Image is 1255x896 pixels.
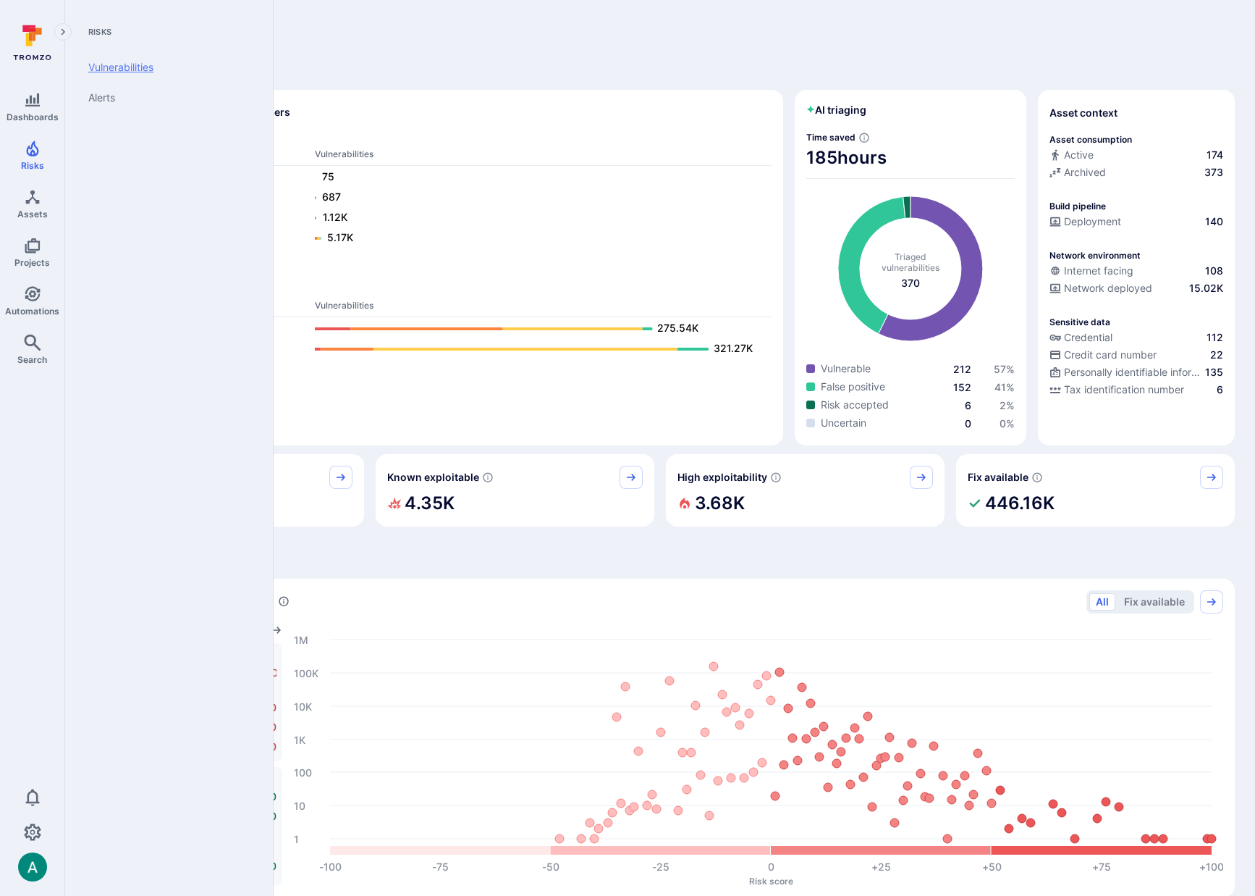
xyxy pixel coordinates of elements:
[1000,399,1015,411] span: 2 %
[1049,264,1223,281] div: Evidence that an asset is internet facing
[21,160,44,171] span: Risks
[985,489,1055,518] h2: 446.16K
[1189,281,1223,296] span: 15.02K
[85,550,1235,570] span: Prioritize
[482,472,494,483] svg: Confirmed exploitable by KEV
[1210,348,1223,362] span: 22
[714,342,753,354] text: 321.27K
[1031,472,1043,483] svg: Vulnerabilities with fix available
[821,380,885,394] span: False positive
[821,416,866,430] span: Uncertain
[7,112,59,122] span: Dashboards
[1000,399,1015,411] a: 2%
[17,354,47,365] span: Search
[294,733,305,745] text: 1K
[58,26,68,38] i: Expand navigation menu
[1204,165,1223,180] span: 373
[97,282,772,293] span: Ops scanners
[1049,317,1110,327] p: Sensitive data
[294,799,305,811] text: 10
[77,83,255,113] a: Alerts
[1064,165,1106,180] span: Archived
[432,861,449,873] text: -75
[821,398,889,412] span: Risk accepted
[1049,348,1157,362] div: Credit card number
[666,454,945,527] div: High exploitability
[901,276,920,290] span: total
[1049,264,1133,278] div: Internet facing
[294,666,318,679] text: 100K
[1049,148,1094,162] div: Active
[18,853,47,882] img: ACg8ocLSa5mPYBaXNx3eFu_EmspyJX0laNWN7cXOFirfQ7srZveEpg=s96-c
[965,399,971,411] a: 6
[1064,348,1157,362] span: Credit card number
[806,132,855,143] span: Time saved
[1049,348,1223,365] div: Evidence indicative of processing credit card numbers
[968,470,1028,485] span: Fix available
[1049,365,1202,380] div: Personally identifiable information (PII)
[1207,330,1223,345] span: 112
[314,148,772,166] th: Vulnerabilities
[1049,264,1223,278] a: Internet facing108
[322,170,334,183] text: 75
[768,861,774,873] text: 0
[315,169,757,186] a: 75
[1049,365,1223,380] a: Personally identifiable information (PII)135
[315,209,757,227] a: 1.12K
[1049,330,1223,345] a: Credential112
[953,381,971,393] span: 152
[858,132,870,143] svg: Estimated based on an average time of 30 mins needed to triage each vulnerability
[14,257,50,268] span: Projects
[1049,382,1223,400] div: Evidence indicative of processing tax identification numbers
[315,320,757,338] a: 275.54K
[54,23,72,41] button: Expand navigation menu
[323,211,347,223] text: 1.12K
[77,26,255,38] span: Risks
[1049,365,1223,382] div: Evidence indicative of processing personally identifiable information
[97,131,772,142] span: Dev scanners
[657,322,698,334] text: 275.54K
[1049,330,1223,348] div: Evidence indicative of handling user or service credentials
[1205,365,1223,380] span: 135
[695,489,745,518] h2: 3.68K
[1064,281,1152,296] span: Network deployed
[1205,264,1223,278] span: 108
[652,861,669,873] text: -25
[1049,281,1152,296] div: Network deployed
[315,230,757,247] a: 5.17K
[1207,148,1223,162] span: 174
[1049,165,1223,183] div: Code repository is archived
[1049,148,1223,162] a: Active174
[322,190,341,203] text: 687
[1064,264,1133,278] span: Internet facing
[1217,382,1223,397] span: 6
[1000,417,1015,430] span: 0 %
[315,340,757,358] a: 321.27K
[1049,214,1121,229] div: Deployment
[1049,214,1223,229] a: Deployment140
[1117,593,1191,611] button: Fix available
[294,766,312,778] text: 100
[542,861,559,873] text: -50
[387,470,479,485] span: Known exploitable
[953,363,971,375] a: 212
[882,251,939,273] span: Triaged vulnerabilities
[1049,382,1223,397] a: Tax identification number6
[1000,417,1015,430] a: 0%
[965,417,971,430] span: 0
[1205,214,1223,229] span: 140
[1049,165,1106,180] div: Archived
[770,472,782,483] svg: EPSS score ≥ 0.7
[994,363,1015,375] span: 57 %
[1049,330,1112,345] div: Credential
[1064,365,1202,380] span: Personally identifiable information (PII)
[5,306,59,317] span: Automations
[1199,861,1224,873] text: +100
[1089,593,1115,611] button: All
[85,61,1235,81] span: Discover
[1092,861,1111,873] text: +75
[806,103,866,117] h2: AI triaging
[994,381,1015,393] span: 41 %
